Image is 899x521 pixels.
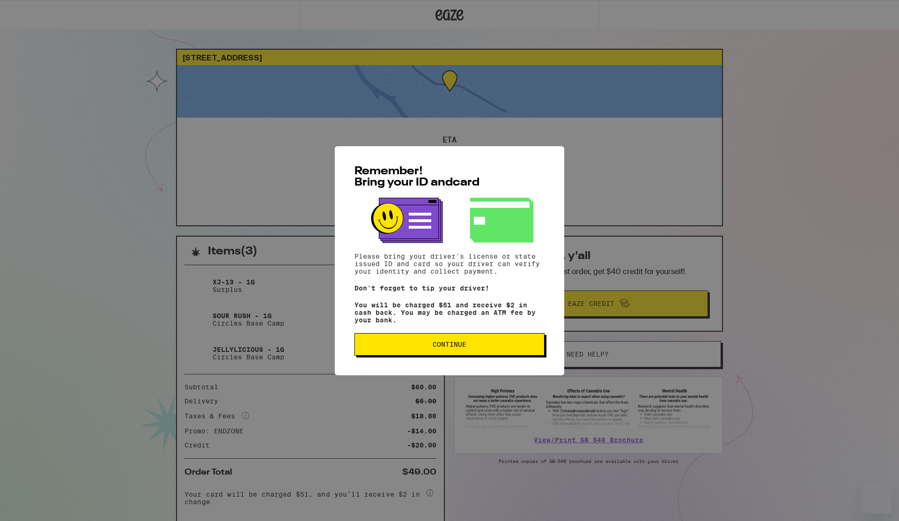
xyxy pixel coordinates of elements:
span: Remember! Bring your ID and card [354,166,479,188]
span: Continue [433,341,466,348]
p: Don't forget to tip your driver! [354,284,545,292]
p: Please bring your driver's license or state issued ID and card so your driver can verify your ide... [354,253,545,275]
button: Continue [354,333,545,356]
p: You will be charged $51 and receive $2 in cash back. You may be charged an ATM fee by your bank. [354,301,545,324]
iframe: Button to launch messaging window [862,484,892,514]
